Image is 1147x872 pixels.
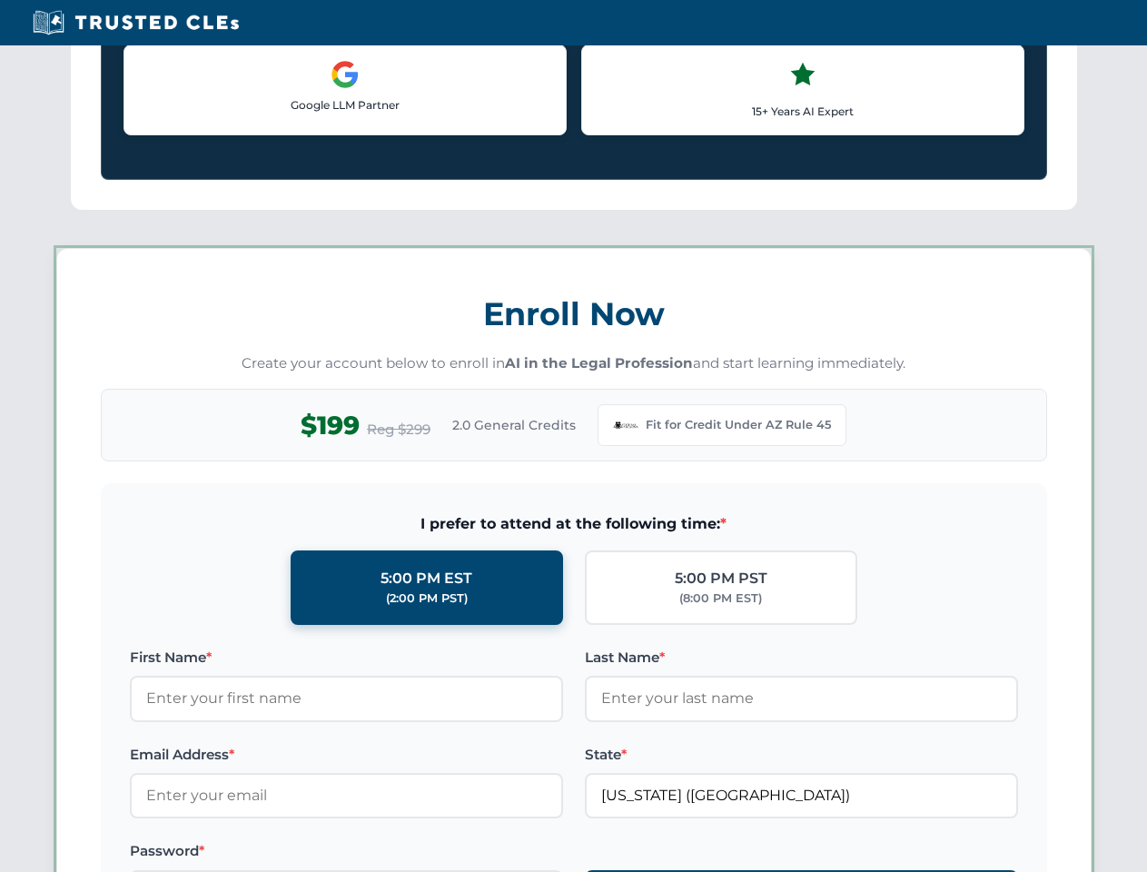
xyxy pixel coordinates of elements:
div: (2:00 PM PST) [386,590,468,608]
div: 5:00 PM EST [381,567,472,590]
span: Fit for Credit Under AZ Rule 45 [646,416,831,434]
div: 5:00 PM PST [675,567,767,590]
p: Google LLM Partner [139,96,551,114]
input: Enter your last name [585,676,1018,721]
span: Reg $299 [367,419,430,441]
img: Arizona Bar [613,412,638,438]
h3: Enroll Now [101,285,1047,342]
div: (8:00 PM EST) [679,590,762,608]
label: State [585,744,1018,766]
label: First Name [130,647,563,669]
p: Create your account below to enroll in and start learning immediately. [101,353,1047,374]
p: 15+ Years AI Expert [597,103,1009,120]
strong: AI in the Legal Profession [505,354,693,372]
input: Arizona (AZ) [585,773,1018,818]
input: Enter your first name [130,676,563,721]
span: I prefer to attend at the following time: [130,512,1018,536]
span: $199 [301,405,360,446]
span: 2.0 General Credits [452,415,576,435]
label: Email Address [130,744,563,766]
input: Enter your email [130,773,563,818]
label: Last Name [585,647,1018,669]
label: Password [130,840,563,862]
img: Google [331,60,360,89]
img: Trusted CLEs [27,9,244,36]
